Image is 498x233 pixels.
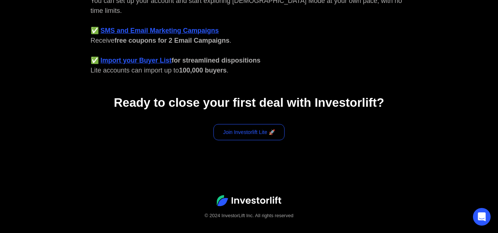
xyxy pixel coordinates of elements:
strong: ✅ [91,57,99,64]
strong: 100,000 buyers [179,67,227,74]
strong: for streamlined dispositions [172,57,261,64]
div: © 2024 InvestorLift Inc. All rights reserved [15,212,483,219]
strong: free coupons for 2 Email Campaigns [115,37,230,44]
strong: Ready to close your first deal with Investorlift? [114,96,384,109]
a: Join Investorlift Lite 🚀 [213,124,285,140]
a: Import your Buyer List [101,57,172,64]
div: Open Intercom Messenger [473,208,491,226]
a: SMS and Email Marketing Campaigns [101,27,219,34]
strong: ✅ [91,27,99,34]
